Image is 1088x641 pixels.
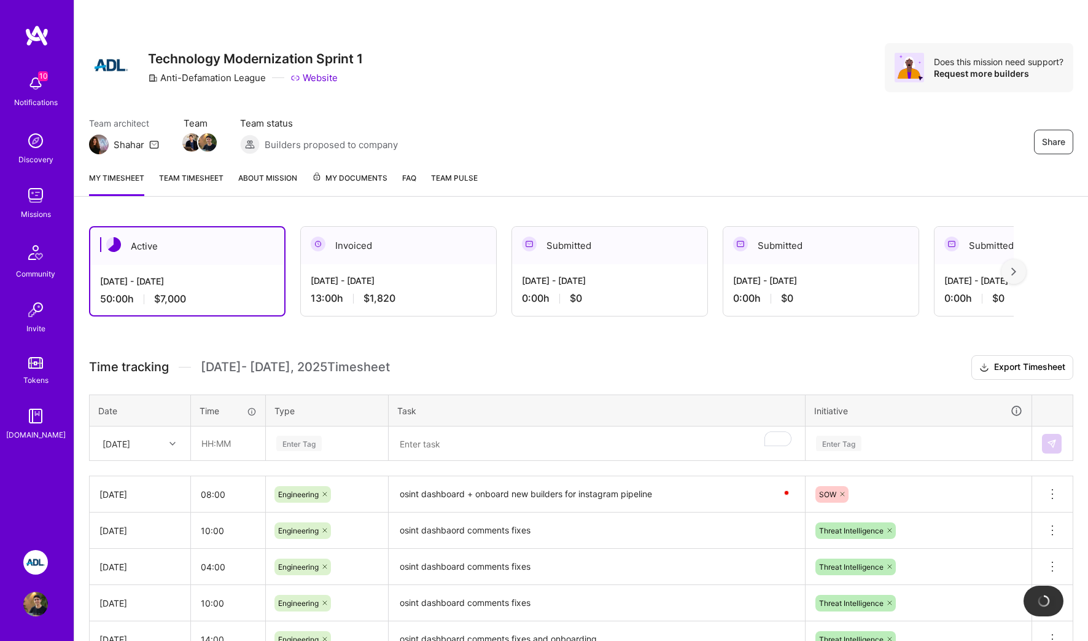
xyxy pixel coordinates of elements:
span: Share [1042,136,1065,148]
span: $7,000 [154,293,186,305]
div: 13:00 h [311,292,486,305]
div: [DATE] [103,437,130,450]
img: Active [106,237,121,252]
div: Discovery [18,153,53,166]
textarea: To enrich screen reader interactions, please activate Accessibility in Grammarly extension settings [390,428,804,460]
textarea: To enrich screen reader interactions, please activate Accessibility in Grammarly extension settings [390,478,804,512]
span: Threat Intelligence [819,526,884,535]
span: Time tracking [89,360,169,375]
a: Team Member Avatar [184,132,200,153]
span: $1,820 [363,292,395,305]
div: Submitted [512,227,707,264]
th: Task [389,395,806,427]
a: Team timesheet [159,171,223,196]
span: Engineering [278,562,319,572]
div: 0:00 h [733,292,909,305]
a: Website [290,71,338,84]
input: HH:MM [191,551,265,583]
img: Team Architect [89,135,109,154]
div: [DOMAIN_NAME] [6,428,66,441]
img: Submitted [944,237,959,251]
input: HH:MM [191,587,265,619]
img: Avatar [895,53,924,82]
span: $0 [570,292,582,305]
div: Does this mission need support? [934,56,1063,68]
input: HH:MM [192,427,265,460]
div: [DATE] [99,524,181,537]
a: My Documents [312,171,387,196]
div: Tokens [23,374,49,387]
input: HH:MM [191,514,265,547]
a: User Avatar [20,592,51,616]
div: [DATE] - [DATE] [733,274,909,287]
span: Threat Intelligence [819,599,884,608]
div: Notifications [14,96,58,109]
i: icon Mail [149,140,159,149]
div: Enter Tag [816,434,861,453]
span: 10 [38,71,48,81]
span: Builders proposed to company [265,138,398,151]
img: Submit [1047,439,1057,449]
img: ADL: Technology Modernization Sprint 1 [23,550,48,575]
img: Company Logo [89,43,133,87]
textarea: osint dashboard comments fixes [390,586,804,620]
img: tokens [28,357,43,369]
span: $0 [781,292,793,305]
img: Invite [23,297,48,322]
span: My Documents [312,171,387,185]
input: HH:MM [191,478,265,511]
div: Invoiced [301,227,496,264]
img: loading [1035,593,1051,609]
span: Engineering [278,599,319,608]
i: icon Chevron [169,441,176,447]
img: discovery [23,128,48,153]
i: icon Download [979,361,989,374]
div: Request more builders [934,68,1063,79]
th: Date [90,395,191,427]
img: Submitted [522,237,537,251]
button: Share [1034,130,1073,154]
span: Team [184,117,216,130]
div: [DATE] - [DATE] [311,274,486,287]
a: About Mission [238,171,297,196]
img: logo [25,25,49,47]
span: Threat Intelligence [819,562,884,572]
a: ADL: Technology Modernization Sprint 1 [20,550,51,575]
i: icon CompanyGray [148,73,158,83]
div: Submitted [723,227,919,264]
div: [DATE] - [DATE] [100,275,274,288]
a: Team Member Avatar [200,132,216,153]
img: right [1011,267,1016,276]
div: Community [16,267,55,280]
div: Time [200,404,257,417]
span: Engineering [278,490,319,499]
div: Initiative [814,404,1023,418]
img: Community [21,238,50,267]
button: Export Timesheet [971,355,1073,380]
h3: Technology Modernization Sprint 1 [148,51,363,66]
span: SOW [819,490,836,499]
div: Anti-Defamation League [148,71,266,84]
img: guide book [23,404,48,428]
div: 0:00 h [522,292,697,305]
th: Type [266,395,389,427]
img: Team Member Avatar [198,133,217,152]
img: User Avatar [23,592,48,616]
div: 50:00 h [100,293,274,305]
div: [DATE] [99,597,181,610]
img: Team Member Avatar [182,133,201,152]
img: Submitted [733,237,748,251]
span: Team Pulse [431,173,478,183]
div: [DATE] [99,488,181,501]
div: [DATE] - [DATE] [522,274,697,287]
div: Active [90,227,284,265]
a: FAQ [402,171,416,196]
img: teamwork [23,183,48,208]
img: bell [23,71,48,96]
textarea: osint dashbaord comments fixes [390,514,804,548]
span: Team status [240,117,398,130]
span: $0 [992,292,1004,305]
div: Invite [26,322,45,335]
a: Team Pulse [431,171,478,196]
span: Team architect [89,117,159,130]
